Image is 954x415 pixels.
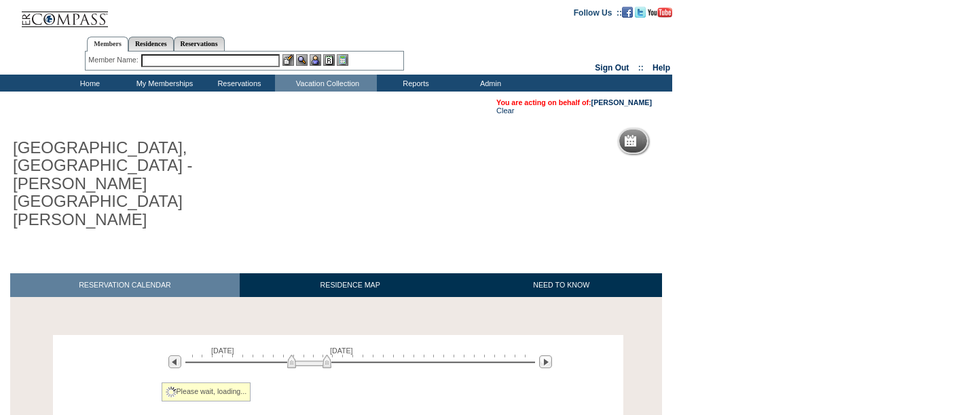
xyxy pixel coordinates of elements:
img: Impersonate [310,54,321,66]
a: Clear [496,106,514,115]
img: Subscribe to our YouTube Channel [648,7,672,18]
span: You are acting on behalf of: [496,98,652,106]
img: b_calculator.gif [337,54,348,66]
td: My Memberships [126,75,200,92]
img: Become our fan on Facebook [622,7,633,18]
img: spinner2.gif [166,387,177,397]
a: Members [87,37,128,52]
img: Previous [168,355,181,368]
a: Become our fan on Facebook [622,7,633,16]
a: RESIDENCE MAP [240,273,461,297]
img: View [296,54,308,66]
span: :: [638,63,644,73]
span: [DATE] [330,347,353,355]
td: Follow Us :: [574,7,622,18]
img: Follow us on Twitter [635,7,646,18]
a: Sign Out [595,63,629,73]
td: Admin [452,75,526,92]
a: Subscribe to our YouTube Channel [648,7,672,16]
img: Next [539,355,552,368]
td: Reports [377,75,452,92]
td: Home [51,75,126,92]
a: Follow us on Twitter [635,7,646,16]
a: RESERVATION CALENDAR [10,273,240,297]
a: NEED TO KNOW [460,273,662,297]
img: b_edit.gif [282,54,294,66]
a: Reservations [174,37,225,51]
td: Vacation Collection [275,75,377,92]
h5: Reservation Calendar [642,137,746,146]
h1: [GEOGRAPHIC_DATA], [GEOGRAPHIC_DATA] - [PERSON_NAME][GEOGRAPHIC_DATA][PERSON_NAME] [10,136,314,231]
span: [DATE] [211,347,234,355]
div: Member Name: [88,54,141,66]
div: Please wait, loading... [162,382,251,401]
a: Residences [128,37,174,51]
a: Help [653,63,670,73]
a: [PERSON_NAME] [591,98,652,106]
img: Reservations [323,54,335,66]
td: Reservations [200,75,275,92]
